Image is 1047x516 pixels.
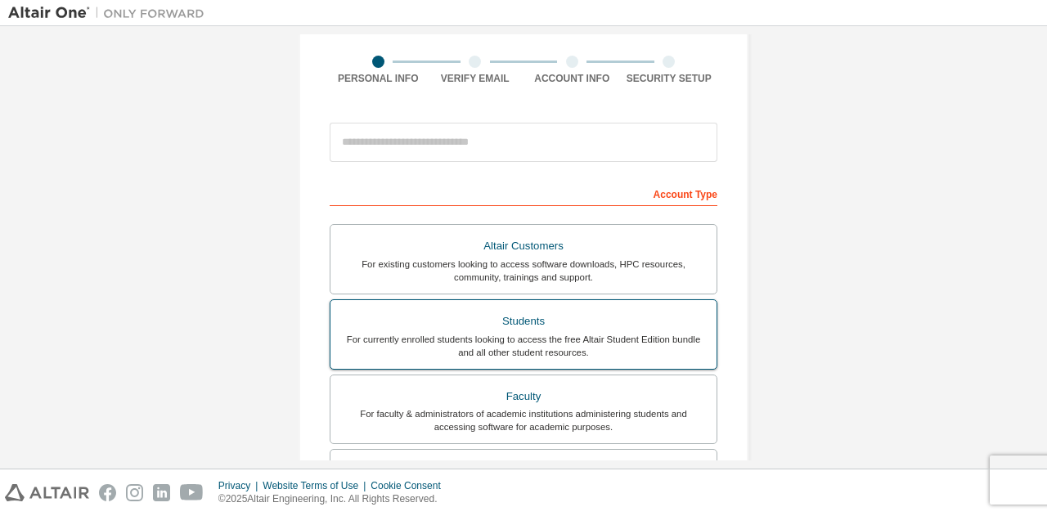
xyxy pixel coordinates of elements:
p: © 2025 Altair Engineering, Inc. All Rights Reserved. [218,492,451,506]
div: For currently enrolled students looking to access the free Altair Student Edition bundle and all ... [340,333,707,359]
div: Altair Customers [340,235,707,258]
div: Faculty [340,385,707,408]
img: instagram.svg [126,484,143,501]
div: Verify Email [427,72,524,85]
div: Cookie Consent [371,479,450,492]
img: facebook.svg [99,484,116,501]
div: Students [340,310,707,333]
img: Altair One [8,5,213,21]
div: Security Setup [621,72,718,85]
div: Website Terms of Use [263,479,371,492]
div: For existing customers looking to access software downloads, HPC resources, community, trainings ... [340,258,707,284]
div: Privacy [218,479,263,492]
img: youtube.svg [180,484,204,501]
div: Account Type [330,180,717,206]
div: Everyone else [340,460,707,482]
div: For faculty & administrators of academic institutions administering students and accessing softwa... [340,407,707,433]
div: Personal Info [330,72,427,85]
img: altair_logo.svg [5,484,89,501]
img: linkedin.svg [153,484,170,501]
div: Account Info [523,72,621,85]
